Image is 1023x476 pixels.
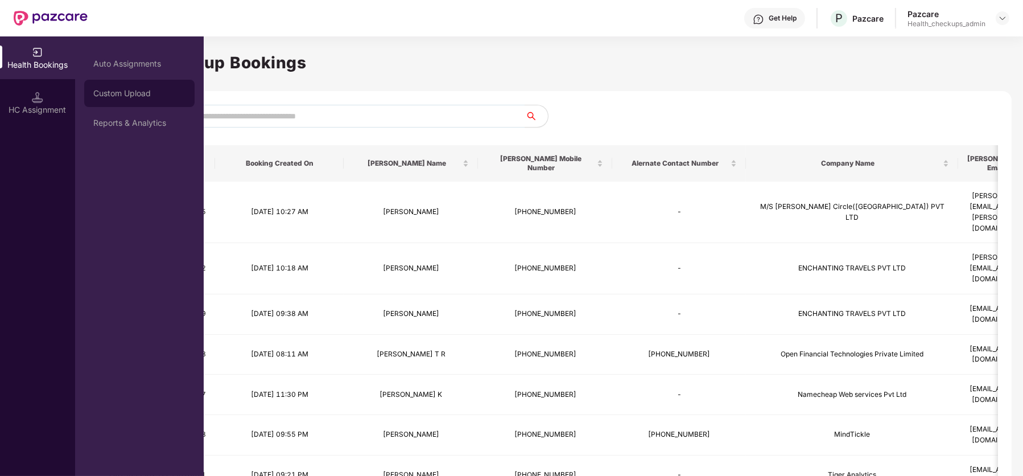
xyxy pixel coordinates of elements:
td: [PERSON_NAME] [344,182,478,243]
th: Booker Mobile Number [478,145,612,182]
td: Namecheap Web services Pvt Ltd [746,375,958,415]
td: [DATE] 09:55 PM [215,415,344,456]
td: MindTickle [746,415,958,456]
h1: Health Checkup Bookings [93,50,1005,75]
img: svg+xml;base64,PHN2ZyBpZD0iRHJvcGRvd24tMzJ4MzIiIHhtbG5zPSJodHRwOi8vd3d3LnczLm9yZy8yMDAwL3N2ZyIgd2... [998,14,1007,23]
td: [DATE] 09:38 AM [215,294,344,335]
th: Booker Name [344,145,478,182]
td: M/S [PERSON_NAME] Circle([GEOGRAPHIC_DATA]) PVT LTD [746,182,958,243]
img: svg+xml;base64,PHN2ZyBpZD0iSGVscC0zMngzMiIgeG1sbnM9Imh0dHA6Ly93d3cudzMub3JnLzIwMDAvc3ZnIiB3aWR0aD... [753,14,764,25]
span: P [835,11,843,25]
td: [PHONE_NUMBER] [478,243,612,294]
span: Company Name [755,159,940,168]
td: [PERSON_NAME] [344,415,478,456]
td: [PHONE_NUMBER] [478,335,612,375]
div: Auto Assignments [93,59,185,68]
td: - [612,243,746,294]
td: [PHONE_NUMBER] [612,335,746,375]
td: [DATE] 08:11 AM [215,335,344,375]
span: [PERSON_NAME] Mobile Number [487,154,595,173]
td: [PERSON_NAME] K [344,375,478,415]
td: [PHONE_NUMBER] [478,415,612,456]
td: [DATE] 10:18 AM [215,243,344,294]
div: Get Help [769,14,797,23]
th: Booking Created On [215,145,344,182]
td: [PERSON_NAME] [344,294,478,335]
th: Company Name [746,145,958,182]
td: ENCHANTING TRAVELS PVT LTD [746,294,958,335]
div: Pazcare [852,13,884,24]
span: Alernate Contact Number [621,159,728,168]
span: search [525,112,548,121]
img: svg+xml;base64,PHN2ZyB3aWR0aD0iMjAiIGhlaWdodD0iMjAiIHZpZXdCb3g9IjAgMCAyMCAyMCIgZmlsbD0ibm9uZSIgeG... [32,47,43,58]
td: [DATE] 10:27 AM [215,182,344,243]
div: Pazcare [907,9,985,19]
td: [DATE] 11:30 PM [215,375,344,415]
td: ENCHANTING TRAVELS PVT LTD [746,243,958,294]
div: Health_checkups_admin [907,19,985,28]
td: [PERSON_NAME] T R [344,335,478,375]
div: Custom Upload [93,89,185,98]
td: [PHONE_NUMBER] [612,415,746,456]
th: Alernate Contact Number [612,145,746,182]
td: - [612,182,746,243]
td: - [612,375,746,415]
span: [PERSON_NAME] Name [353,159,460,168]
td: [PHONE_NUMBER] [478,375,612,415]
img: New Pazcare Logo [14,11,88,26]
button: search [525,105,548,128]
div: Reports & Analytics [93,118,185,128]
td: [PERSON_NAME] [344,243,478,294]
td: - [612,294,746,335]
img: svg+xml;base64,PHN2ZyB3aWR0aD0iMTQuNSIgaGVpZ2h0PSIxNC41IiB2aWV3Qm94PSIwIDAgMTYgMTYiIGZpbGw9Im5vbm... [32,92,43,103]
td: Open Financial Technologies Private Limited [746,335,958,375]
td: [PHONE_NUMBER] [478,294,612,335]
td: [PHONE_NUMBER] [478,182,612,243]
